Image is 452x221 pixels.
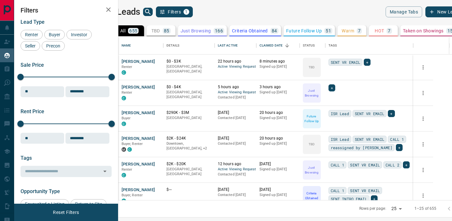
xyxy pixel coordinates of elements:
[218,110,253,115] p: [DATE]
[156,6,193,17] button: Filters1
[122,90,132,95] span: Renter
[122,122,126,126] div: condos.ca
[331,187,345,194] span: CALL 1
[23,201,67,207] span: Favourited a Listing
[166,136,211,141] p: $2K - $24K
[331,196,367,202] span: SENT INTRO EMAIL
[122,84,155,90] button: [PERSON_NAME]
[218,136,253,141] p: [DATE]
[260,110,296,115] p: 20 hours ago
[122,65,132,69] span: Renter
[215,37,256,55] div: Last Active
[166,64,211,74] p: [GEOGRAPHIC_DATA], [GEOGRAPHIC_DATA]
[129,29,137,33] p: 655
[386,6,422,17] button: Manage Tabs
[166,90,211,100] p: [GEOGRAPHIC_DATA], [GEOGRAPHIC_DATA]
[44,30,65,39] div: Buyer
[260,59,296,64] p: 8 minutes ago
[260,187,296,192] p: [DATE]
[21,62,44,68] span: Sale Price
[326,29,331,33] p: 51
[44,43,63,48] span: Precon
[300,37,325,55] div: Status
[260,115,296,121] p: Signed up [DATE]
[260,64,296,69] p: Signed up [DATE]
[122,116,131,120] span: Buyer
[103,7,140,17] h1: My Leads
[218,64,253,70] span: Active Viewing Request
[122,173,126,177] div: condos.ca
[260,192,296,198] p: Signed up [DATE]
[166,84,211,90] p: $0 - $4K
[309,142,315,147] p: TBD
[386,162,399,168] span: CALL 2
[260,167,296,172] p: Signed up [DATE]
[418,63,428,72] button: more
[389,204,404,213] div: 25
[260,84,296,90] p: 3 hours ago
[166,115,211,121] p: [GEOGRAPHIC_DATA]
[366,59,368,65] span: +
[418,140,428,149] button: more
[100,167,109,176] button: Open
[166,167,211,177] p: [GEOGRAPHIC_DATA], [GEOGRAPHIC_DATA]
[303,165,320,175] p: Just Browsing
[260,37,283,55] div: Claimed Date
[166,161,211,167] p: $2K - $20K
[166,141,211,151] p: East End, Toronto
[218,90,253,95] span: Active Viewing Request
[303,191,320,200] p: Criteria Obtained
[371,195,378,202] div: +
[218,37,238,55] div: Last Active
[166,59,211,64] p: $0 - $3K
[218,161,253,167] p: 12 hours ago
[418,114,428,123] button: more
[66,30,92,39] div: Investor
[375,29,384,33] p: HOT
[359,206,386,211] p: Rows per page:
[331,59,361,65] span: SENT VR EMAIL
[23,32,40,37] span: Renter
[122,96,126,100] div: condos.ca
[418,191,428,200] button: more
[166,37,180,55] div: Details
[388,29,390,33] p: 7
[418,165,428,175] button: more
[303,37,315,55] div: Status
[21,19,45,25] span: Lead Type
[355,136,385,142] span: SENT VR EMAIL
[122,199,126,203] div: condos.ca
[47,32,63,37] span: Buyer
[260,136,296,141] p: 20 hours ago
[398,144,400,151] span: +
[303,88,320,98] p: Just Browsing
[260,141,296,146] p: Signed up [DATE]
[218,167,253,172] span: Active Viewing Request
[122,136,155,142] button: [PERSON_NAME]
[303,114,320,123] p: Future Follow Up
[122,193,143,197] span: Buyer, Renter
[218,59,253,64] p: 22 hours ago
[122,167,132,172] span: Renter
[21,199,69,209] div: Favourited a Listing
[403,161,410,168] div: +
[127,147,132,152] div: condos.ca
[122,70,126,75] div: condos.ca
[283,41,292,50] button: Sort
[21,188,60,194] span: Opportunity Type
[260,90,296,95] p: Signed up [DATE]
[218,115,253,121] p: Contacted [DATE]
[184,10,189,14] span: 1
[215,29,223,33] p: 166
[151,29,160,33] p: TBD
[122,187,155,193] button: [PERSON_NAME]
[418,88,428,98] button: more
[328,84,335,91] div: +
[328,37,337,55] div: Tags
[331,144,392,151] span: reassigned by [PERSON_NAME]
[163,37,215,55] div: Details
[355,110,385,117] span: SENT VR EMAIL
[21,155,32,161] span: Tags
[21,30,43,39] div: Renter
[286,29,322,33] p: Future Follow Up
